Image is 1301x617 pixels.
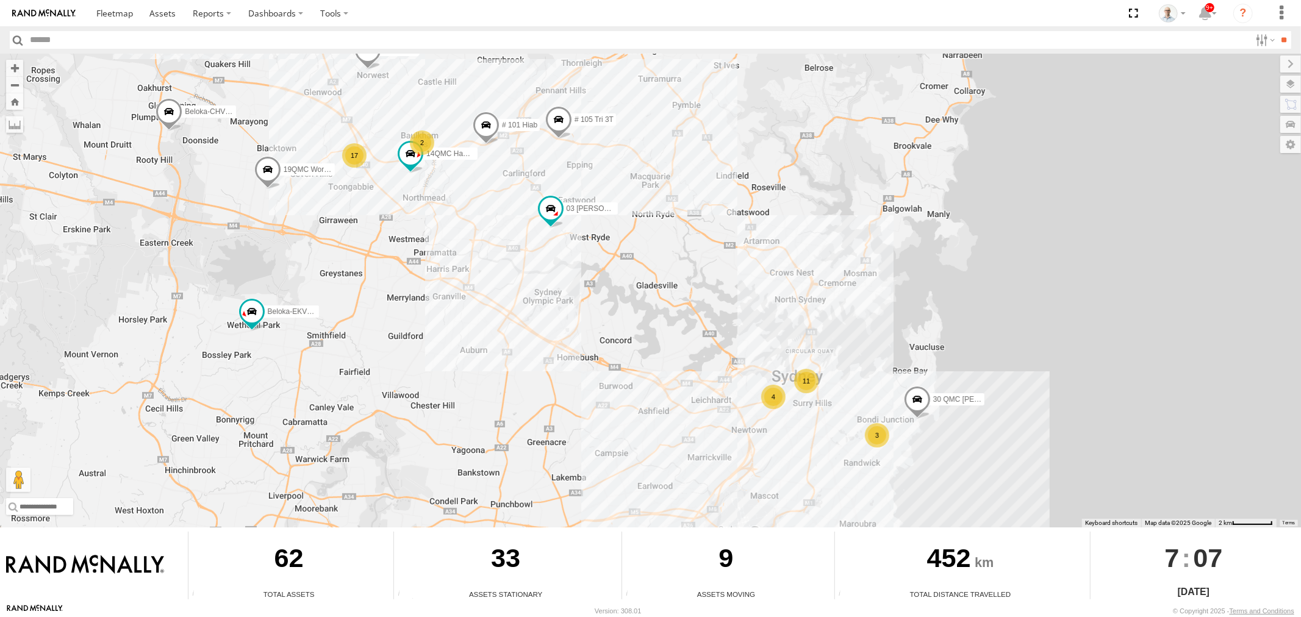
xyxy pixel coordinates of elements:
div: 4 [761,385,786,409]
button: Zoom out [6,76,23,93]
div: Total number of assets current in transit. [622,590,640,599]
span: 7 [1164,532,1179,584]
span: Map data ©2025 Google [1145,519,1211,526]
i: ? [1233,4,1253,23]
label: Map Settings [1280,136,1301,153]
div: 2 [410,130,434,155]
button: Zoom Home [6,93,23,110]
span: # 105 Tri 3T [574,115,613,124]
span: 14QMC Hamza [426,149,477,158]
div: 9 [622,532,830,589]
button: Map Scale: 2 km per 63 pixels [1215,519,1277,527]
div: 452 [835,532,1086,589]
span: 19QMC Workshop [283,165,343,174]
span: # 101 Hiab [502,121,537,129]
div: Kurt Byers [1155,4,1190,23]
span: 2 km [1219,519,1232,526]
div: [DATE] [1091,585,1297,599]
a: Terms and Conditions [1230,607,1294,615]
span: Beloka-CHV61N [185,107,238,116]
div: Assets Stationary [394,589,617,599]
div: Assets Moving [622,589,830,599]
label: Measure [6,116,23,133]
span: 30 QMC [PERSON_NAME] [933,395,1022,404]
div: Total Distance Travelled [835,589,1086,599]
label: Search Filter Options [1251,31,1277,49]
div: 11 [794,369,819,393]
div: 3 [865,423,889,448]
img: Rand McNally [6,555,164,576]
div: Total Assets [188,589,389,599]
div: Total distance travelled by all assets within specified date range and applied filters [835,590,853,599]
span: 07 [1193,532,1222,584]
div: © Copyright 2025 - [1173,607,1294,615]
div: : [1091,532,1297,584]
span: 03 [PERSON_NAME] [566,204,636,213]
button: Zoom in [6,60,23,76]
div: Total number of Enabled Assets [188,590,207,599]
div: 17 [342,143,367,168]
div: Version: 308.01 [595,607,641,615]
a: Terms (opens in new tab) [1283,520,1296,525]
span: Beloka-EKV93V [267,307,320,315]
img: rand-logo.svg [12,9,76,18]
button: Keyboard shortcuts [1085,519,1138,527]
div: 33 [394,532,617,589]
button: Drag Pegman onto the map to open Street View [6,468,30,492]
a: Visit our Website [7,605,63,617]
div: 62 [188,532,389,589]
div: Total number of assets current stationary. [394,590,412,599]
